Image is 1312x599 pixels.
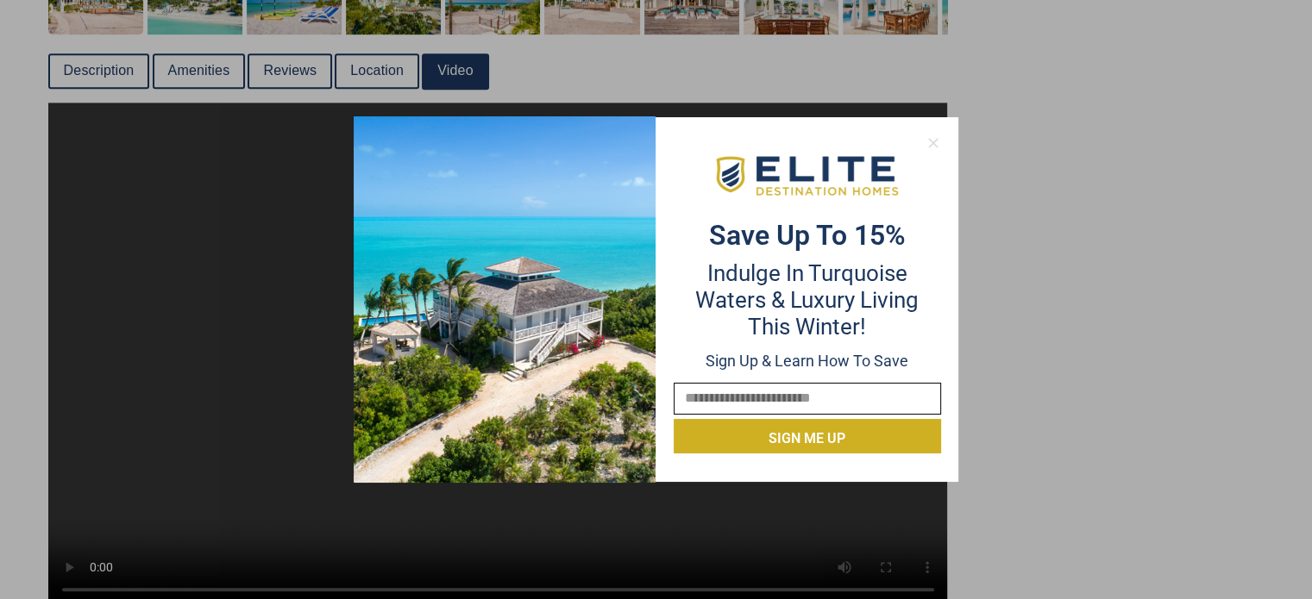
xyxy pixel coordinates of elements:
[748,314,866,340] span: this winter!
[695,260,919,313] span: Indulge in Turquoise Waters & Luxury Living
[709,219,906,252] strong: Save up to 15%
[674,383,941,415] input: Email
[920,130,945,156] button: Close
[354,116,656,483] img: Desktop-Opt-in-2025-01-10T154335.578.png
[713,152,901,202] img: EDH-Logo-Horizontal-217-58px.png
[706,352,908,370] span: Sign up & learn how to save
[674,419,941,453] button: Sign me up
